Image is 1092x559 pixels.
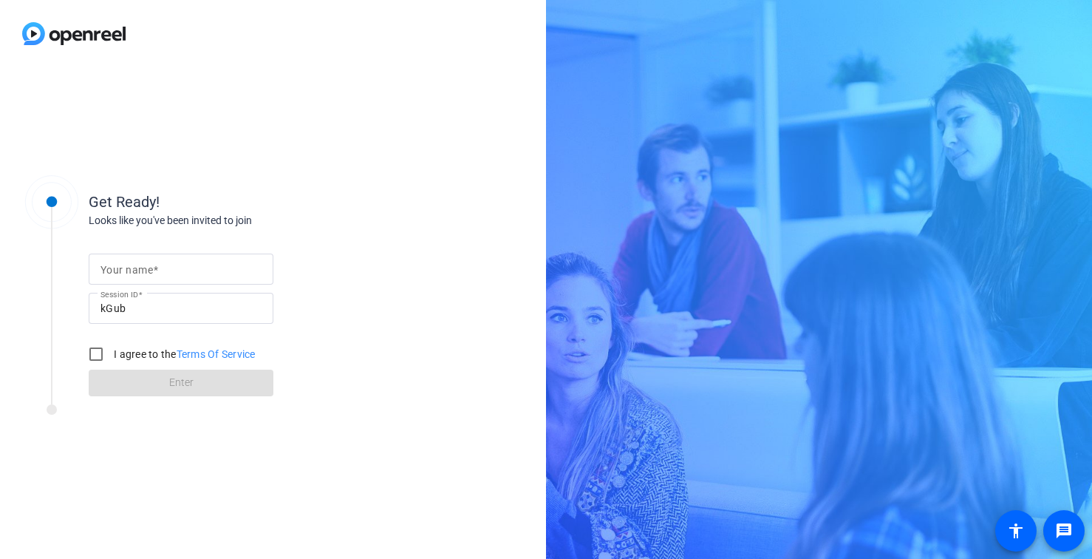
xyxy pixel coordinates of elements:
mat-icon: message [1055,522,1073,540]
mat-label: Session ID [100,290,138,299]
div: Get Ready! [89,191,384,213]
a: Terms Of Service [177,348,256,360]
label: I agree to the [111,347,256,362]
mat-icon: accessibility [1007,522,1025,540]
div: Looks like you've been invited to join [89,213,384,228]
mat-label: Your name [100,264,153,276]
